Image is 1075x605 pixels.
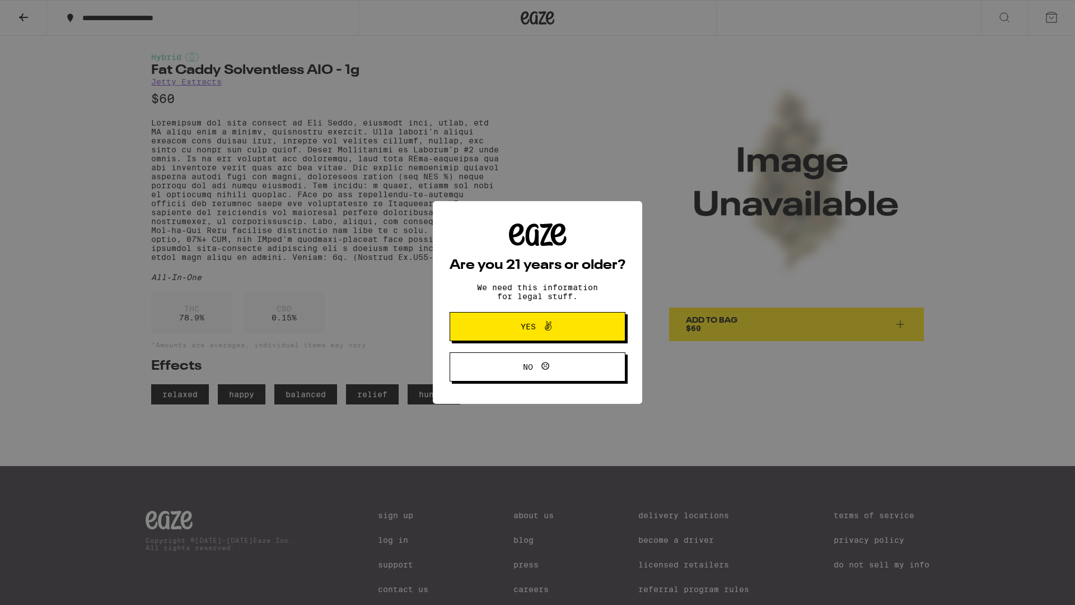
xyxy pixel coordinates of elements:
p: We need this information for legal stuff. [468,283,607,301]
span: No [523,363,533,371]
button: No [450,352,625,381]
span: Yes [521,323,536,331]
h2: Are you 21 years or older? [450,259,625,272]
button: Yes [450,312,625,341]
